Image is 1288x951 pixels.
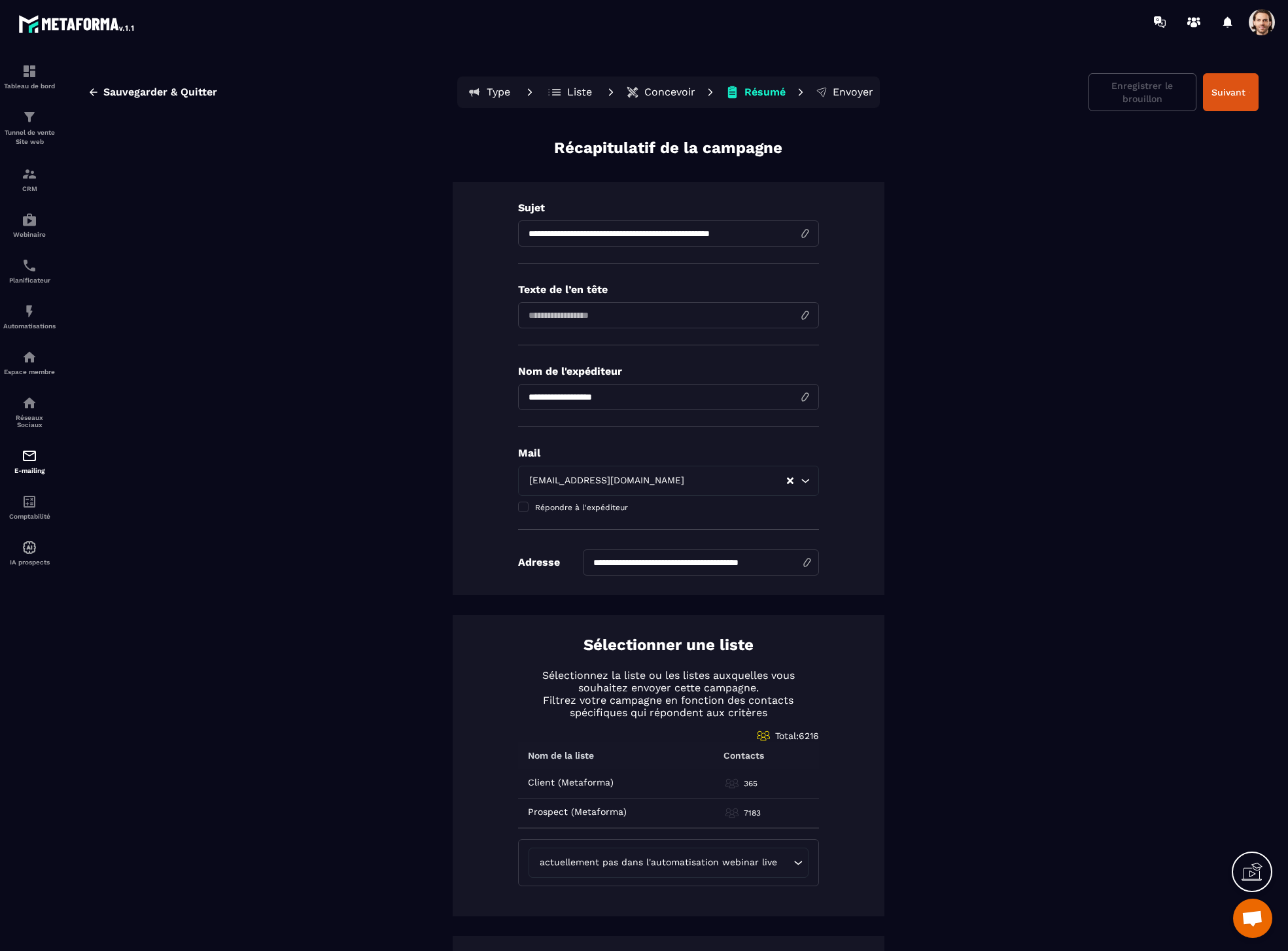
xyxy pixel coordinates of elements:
[518,556,560,568] p: Adresse
[22,63,37,79] img: formation
[22,212,37,228] img: automations
[3,156,56,202] a: formationformationCRM
[744,808,761,818] p: 7183
[22,494,37,510] img: accountant
[22,540,37,555] img: automations
[22,349,37,365] img: automations
[3,513,56,520] p: Comptabilité
[518,447,819,459] p: Mail
[3,231,56,238] p: Webinaire
[3,385,56,438] a: social-networksocial-networkRéseaux Sociaux
[22,395,37,411] img: social-network
[18,12,136,35] img: logo
[3,368,56,375] p: Espace membre
[518,365,819,377] p: Nom de l'expéditeur
[3,202,56,248] a: automationsautomationsWebinaire
[3,54,56,99] a: formationformationTableau de bord
[528,806,627,817] p: Prospect (Metaforma)
[487,86,510,99] p: Type
[3,322,56,330] p: Automatisations
[460,79,519,105] button: Type
[528,777,614,787] p: Client (Metaforma)
[22,448,37,464] img: email
[622,79,699,105] button: Concevoir
[3,484,56,530] a: accountantaccountantComptabilité
[535,503,628,512] span: Répondre à l'expéditeur
[3,438,56,484] a: emailemailE-mailing
[3,277,56,284] p: Planificateur
[22,166,37,182] img: formation
[722,79,790,105] button: Résumé
[688,474,786,488] input: Search for option
[3,248,56,294] a: schedulerschedulerPlanificateur
[3,339,56,385] a: automationsautomationsEspace membre
[833,86,873,99] p: Envoyer
[78,80,227,104] button: Sauvegarder & Quitter
[518,201,819,214] p: Sujet
[3,185,56,192] p: CRM
[528,750,594,761] p: Nom de la liste
[3,82,56,90] p: Tableau de bord
[3,99,56,156] a: formationformationTunnel de vente Site web
[22,258,37,273] img: scheduler
[541,79,600,105] button: Liste
[527,474,688,488] span: [EMAIL_ADDRESS][DOMAIN_NAME]
[103,86,217,99] span: Sauvegarder & Quitter
[775,731,819,741] span: Total: 6216
[518,283,819,296] p: Texte de l’en tête
[1233,899,1272,938] div: Open chat
[583,634,754,656] p: Sélectionner une liste
[518,669,819,694] p: Sélectionnez la liste ou les listes auxquelles vous souhaitez envoyer cette campagne.
[644,86,695,99] p: Concevoir
[723,750,764,761] p: Contacts
[744,86,786,99] p: Résumé
[3,467,56,474] p: E-mailing
[22,303,37,319] img: automations
[812,79,877,105] button: Envoyer
[3,128,56,147] p: Tunnel de vente Site web
[554,137,782,159] p: Récapitulatif de la campagne
[22,109,37,125] img: formation
[3,559,56,566] p: IA prospects
[1203,73,1259,111] button: Suivant
[518,466,819,496] div: Search for option
[780,856,790,870] input: Search for option
[529,848,809,878] div: Search for option
[3,414,56,428] p: Réseaux Sociaux
[787,476,793,486] button: Clear Selected
[567,86,592,99] p: Liste
[518,694,819,719] p: Filtrez votre campagne en fonction des contacts spécifiques qui répondent aux critères
[3,294,56,339] a: automationsautomationsAutomatisations
[744,778,757,789] p: 365
[537,856,780,870] span: actuellement pas dans l'automatisation webinar live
